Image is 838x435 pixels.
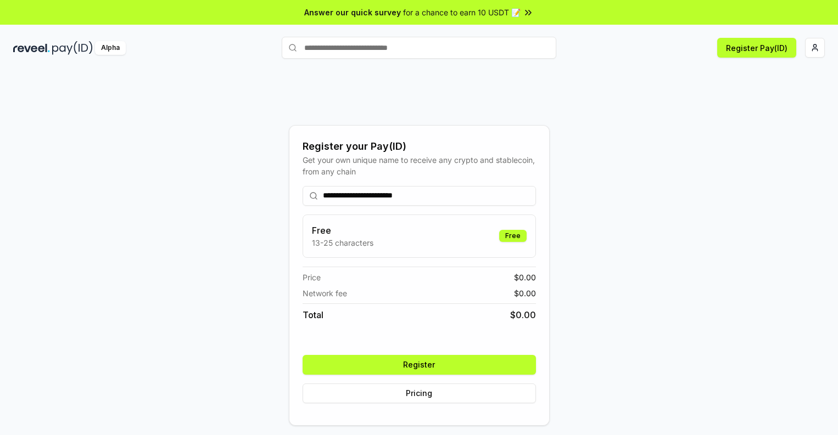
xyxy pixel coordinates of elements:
[303,287,347,299] span: Network fee
[499,230,527,242] div: Free
[717,38,796,58] button: Register Pay(ID)
[95,41,126,55] div: Alpha
[303,308,323,321] span: Total
[52,41,93,55] img: pay_id
[303,272,321,283] span: Price
[514,272,536,283] span: $ 0.00
[312,237,373,248] p: 13-25 characters
[514,287,536,299] span: $ 0.00
[312,224,373,237] h3: Free
[303,383,536,403] button: Pricing
[13,41,50,55] img: reveel_dark
[303,154,536,177] div: Get your own unique name to receive any crypto and stablecoin, from any chain
[304,7,401,18] span: Answer our quick survey
[303,355,536,375] button: Register
[510,308,536,321] span: $ 0.00
[303,139,536,154] div: Register your Pay(ID)
[403,7,521,18] span: for a chance to earn 10 USDT 📝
